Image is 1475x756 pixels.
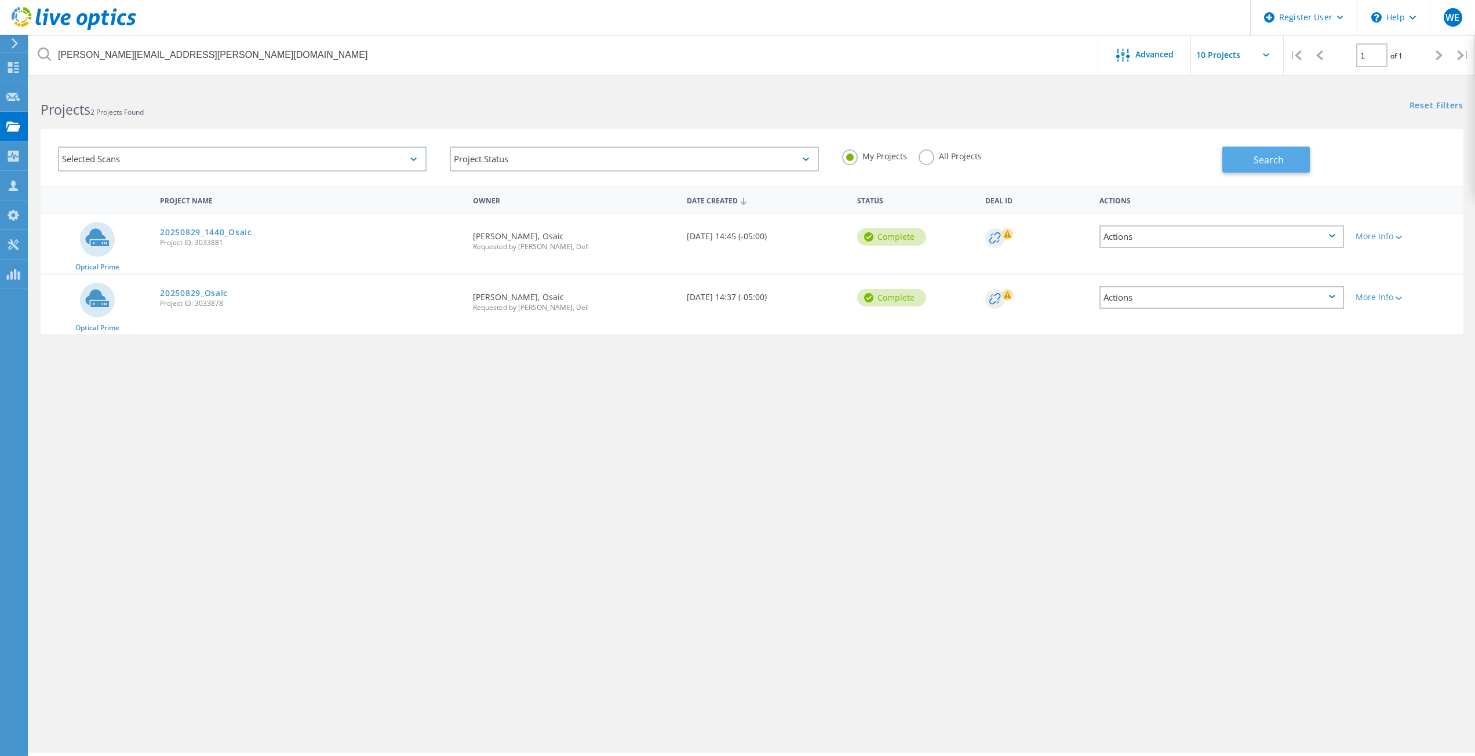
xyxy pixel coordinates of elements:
[29,35,1099,75] input: Search projects by name, owner, ID, company, etc
[1099,286,1344,309] div: Actions
[1135,50,1174,59] span: Advanced
[467,214,680,262] div: [PERSON_NAME], Osaic
[1254,154,1284,166] span: Search
[681,214,852,252] div: [DATE] 14:45 (-05:00)
[154,189,467,210] div: Project Name
[160,239,461,246] span: Project ID: 3033881
[1390,51,1403,61] span: of 1
[1222,147,1310,173] button: Search
[681,189,852,211] div: Date Created
[75,324,119,331] span: Optical Prime
[467,189,680,210] div: Owner
[90,107,144,117] span: 2 Projects Found
[450,147,818,171] div: Project Status
[473,243,675,250] span: Requested by [PERSON_NAME], Dell
[467,275,680,323] div: [PERSON_NAME], Osaic
[842,149,907,160] label: My Projects
[857,228,926,246] div: Complete
[160,228,252,236] a: 20250829_1440_Osaic
[160,289,228,297] a: 20250829_Osaic
[58,147,427,171] div: Selected Scans
[851,189,979,210] div: Status
[1094,189,1350,210] div: Actions
[12,24,136,32] a: Live Optics Dashboard
[1451,35,1475,76] div: |
[1445,13,1459,22] span: WE
[681,275,852,313] div: [DATE] 14:37 (-05:00)
[1410,101,1463,111] a: Reset Filters
[919,149,982,160] label: All Projects
[75,264,119,271] span: Optical Prime
[857,289,926,306] div: Complete
[160,300,461,307] span: Project ID: 3033878
[1099,225,1344,248] div: Actions
[41,100,90,119] b: Projects
[473,304,675,311] span: Requested by [PERSON_NAME], Dell
[1356,293,1458,301] div: More Info
[1371,12,1382,23] svg: \n
[1356,232,1458,240] div: More Info
[979,189,1093,210] div: Deal Id
[1284,35,1308,76] div: |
